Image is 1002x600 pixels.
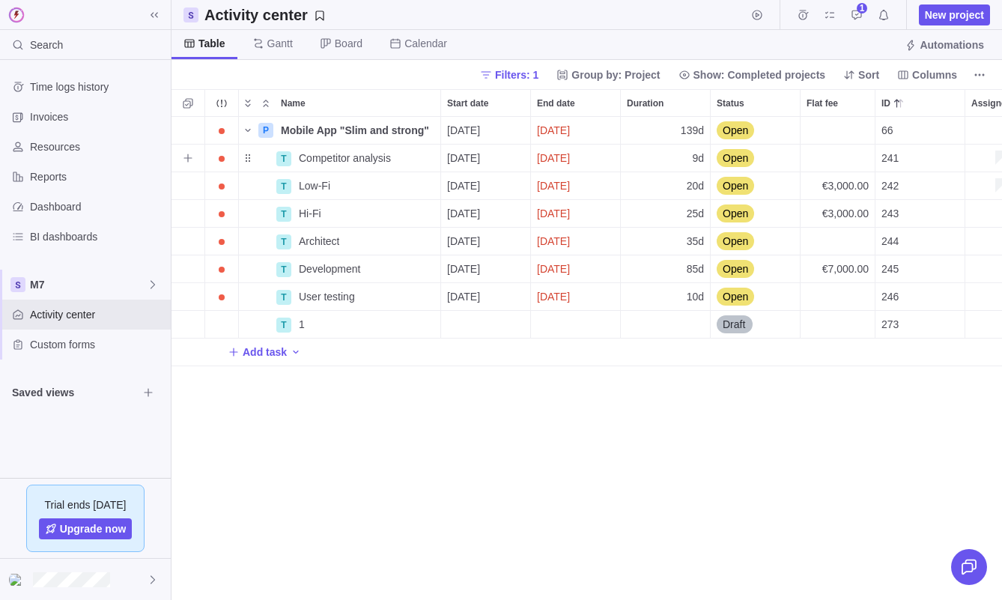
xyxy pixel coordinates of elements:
[723,206,748,221] span: Open
[177,93,198,114] span: Selection mode
[687,234,704,249] span: 35d
[531,145,620,172] div: highlight
[801,311,875,339] div: Flat fee
[30,277,147,292] span: M7
[299,234,339,249] span: Architect
[474,64,544,85] span: Filters: 1
[693,67,826,82] span: Show: Completed projects
[687,289,704,304] span: 10d
[875,228,965,255] div: ID
[711,172,801,200] div: Status
[875,255,965,283] div: ID
[198,4,332,25] span: Save your current layout and filters as a View
[801,255,875,282] div: €7,000.00
[30,337,165,352] span: Custom forms
[717,96,744,111] span: Status
[881,96,890,111] span: ID
[711,200,800,227] div: Open
[875,172,965,200] div: ID
[875,228,965,255] div: 244
[299,151,391,166] span: Competitor analysis
[875,311,965,339] div: ID
[801,200,875,227] div: €3,000.00
[537,96,575,111] span: End date
[441,200,531,228] div: Start date
[822,178,869,193] span: €3,000.00
[30,307,165,322] span: Activity center
[441,283,531,311] div: Start date
[537,151,570,166] span: [DATE]
[846,11,867,23] a: Approval requests
[672,64,832,85] span: Show: Completed projects
[447,96,488,111] span: Start date
[711,255,800,282] div: Open
[621,172,711,200] div: Duration
[875,283,965,310] div: 246
[9,571,27,589] div: Emily Halvorson
[711,283,800,310] div: Open
[239,228,441,255] div: Name
[621,90,710,116] div: Duration
[881,206,899,221] span: 243
[335,36,362,51] span: Board
[971,149,989,167] div: Emily Halvorson
[822,206,869,221] span: €3,000.00
[531,172,620,199] div: highlight
[531,117,620,144] div: highlight
[290,342,302,363] span: Add activity
[531,311,621,339] div: End date
[204,4,308,25] h2: Activity center
[571,67,660,82] span: Group by: Project
[177,148,198,169] span: Add sub-activity
[205,172,239,200] div: Trouble indication
[627,96,664,111] span: Duration
[711,145,801,172] div: Status
[404,36,447,51] span: Calendar
[711,117,801,145] div: Status
[875,200,965,228] div: ID
[205,200,239,228] div: Trouble indication
[711,283,801,311] div: Status
[198,36,225,51] span: Table
[875,255,965,282] div: 245
[299,178,330,193] span: Low-Fi
[531,145,621,172] div: End date
[912,67,957,82] span: Columns
[881,123,893,138] span: 66
[801,172,875,200] div: Flat fee
[801,200,875,228] div: Flat fee
[441,311,531,339] div: Start date
[711,311,800,338] div: Draft
[792,4,813,25] span: Time logs
[881,261,899,276] span: 245
[531,228,621,255] div: End date
[873,11,894,23] a: Notifications
[239,93,257,114] span: Expand
[807,96,838,111] span: Flat fee
[537,178,570,193] span: [DATE]
[537,234,570,249] span: [DATE]
[692,151,704,166] span: 9d
[293,311,440,338] div: 1
[205,283,239,311] div: Trouble indication
[621,283,711,311] div: Duration
[45,497,127,512] span: Trial ends [DATE]
[531,283,621,311] div: End date
[881,234,899,249] span: 244
[276,234,291,249] div: T
[858,67,879,82] span: Sort
[299,261,361,276] span: Development
[293,283,440,310] div: User testing
[293,145,440,172] div: Competitor analysis
[875,117,965,145] div: ID
[881,317,899,332] span: 273
[30,139,165,154] span: Resources
[30,229,165,244] span: BI dashboards
[723,317,745,332] span: Draft
[531,172,621,200] div: End date
[537,123,570,138] span: [DATE]
[276,151,291,166] div: T
[447,206,480,221] span: [DATE]
[30,109,165,124] span: Invoices
[447,261,480,276] span: [DATE]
